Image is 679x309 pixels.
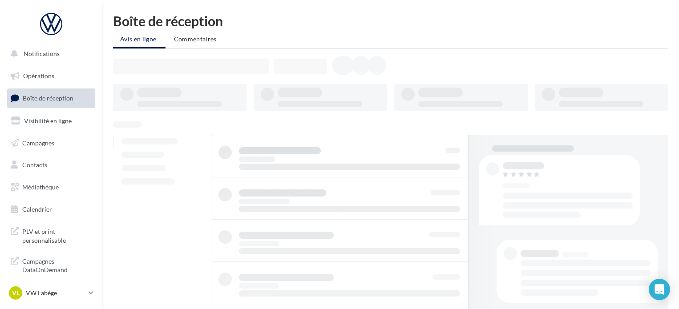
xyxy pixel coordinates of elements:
a: Calendrier [5,200,97,219]
p: VW Labège [26,289,85,297]
span: Boîte de réception [23,94,73,102]
a: Campagnes [5,134,97,152]
span: Calendrier [22,205,52,213]
span: Campagnes [22,139,54,146]
span: Opérations [23,72,54,80]
a: Campagnes DataOnDemand [5,252,97,278]
a: Boîte de réception [5,88,97,108]
span: Commentaires [174,35,217,43]
div: Boîte de réception [113,14,668,28]
span: Médiathèque [22,183,59,191]
a: Opérations [5,67,97,85]
a: Visibilité en ligne [5,112,97,130]
button: Notifications [5,44,93,63]
a: Contacts [5,156,97,174]
div: Open Intercom Messenger [649,279,670,300]
span: PLV et print personnalisable [22,225,92,245]
a: Médiathèque [5,178,97,197]
span: Contacts [22,161,47,169]
span: Notifications [24,50,60,57]
a: VL VW Labège [7,285,95,301]
span: Campagnes DataOnDemand [22,255,92,274]
span: Visibilité en ligne [24,117,72,124]
span: VL [12,289,20,297]
a: PLV et print personnalisable [5,222,97,248]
